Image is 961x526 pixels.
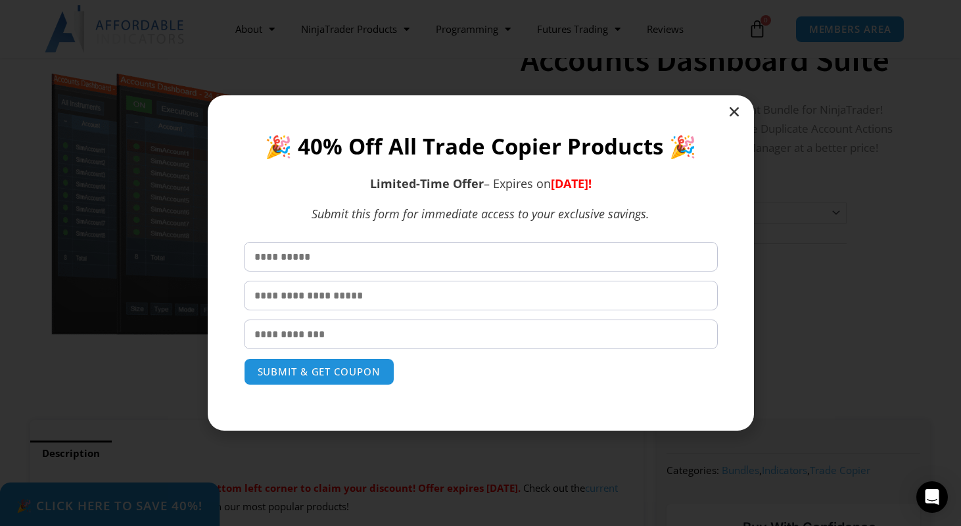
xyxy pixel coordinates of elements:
[370,176,484,191] strong: Limited-Time Offer
[916,481,948,513] div: Open Intercom Messenger
[312,206,649,222] em: Submit this form for immediate access to your exclusive savings.
[244,131,718,162] h1: 🎉 40% Off All Trade Copier Products 🎉
[728,105,741,118] a: Close
[244,358,394,385] button: SUBMIT & GET COUPON
[244,175,718,193] p: – Expires on
[551,176,592,191] span: [DATE]!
